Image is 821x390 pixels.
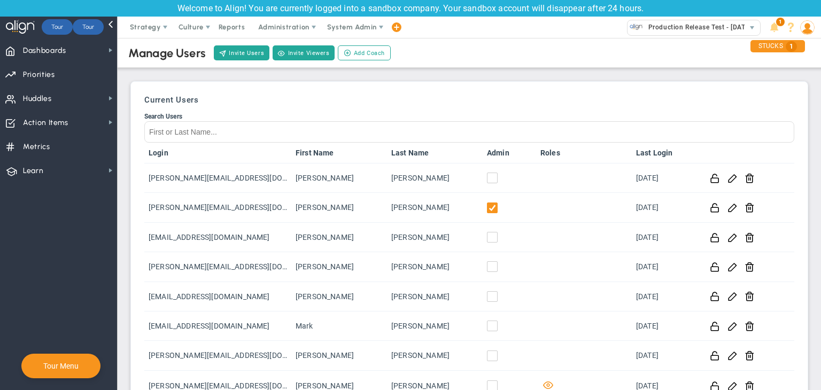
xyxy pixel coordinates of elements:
[632,223,699,252] td: [DATE]
[632,163,699,193] td: [DATE]
[291,223,387,252] td: [PERSON_NAME]
[23,160,43,182] span: Learn
[727,261,738,272] button: Edit User Info
[144,341,291,370] td: [PERSON_NAME][EMAIL_ADDRESS][DOMAIN_NAME]
[487,149,532,157] a: Admin
[387,163,483,193] td: [PERSON_NAME]
[291,252,387,282] td: [PERSON_NAME]
[296,149,383,157] a: First Name
[144,311,291,341] td: [EMAIL_ADDRESS][DOMAIN_NAME]
[354,49,385,58] span: Add Coach
[766,17,783,38] li: Announcements
[745,291,755,302] button: Remove user from company
[727,202,738,213] button: Edit User Info
[130,23,161,31] span: Strategy
[630,20,643,34] img: 33466.Company.photo
[727,291,738,302] button: Edit User Info
[387,282,483,311] td: [PERSON_NAME]
[632,341,699,370] td: [DATE]
[745,350,755,361] button: Remove user from company
[710,202,720,213] button: Reset this password
[291,282,387,311] td: [PERSON_NAME]
[745,232,755,243] button: Remove user from company
[23,64,55,86] span: Priorities
[783,17,799,38] li: Help & Frequently Asked Questions (FAQ)
[144,252,291,282] td: [PERSON_NAME][EMAIL_ADDRESS][DOMAIN_NAME]
[745,20,760,35] span: select
[144,282,291,311] td: [EMAIL_ADDRESS][DOMAIN_NAME]
[710,173,720,184] button: Reset this password
[745,261,755,272] button: Remove user from company
[632,311,699,341] td: [DATE]
[632,252,699,282] td: [DATE]
[144,113,794,120] div: Search Users
[710,350,720,361] button: Reset this password
[144,193,291,222] td: [PERSON_NAME][EMAIL_ADDRESS][DOMAIN_NAME]
[273,45,335,60] button: Invite Viewers
[632,193,699,222] td: [DATE]
[632,282,699,311] td: [DATE]
[291,193,387,222] td: [PERSON_NAME]
[338,45,391,60] button: Add Coach
[727,173,738,184] button: Edit User Info
[128,46,206,60] div: Manage Users
[387,341,483,370] td: [PERSON_NAME]
[800,20,815,35] img: 64089.Person.photo
[291,341,387,370] td: [PERSON_NAME]
[710,291,720,302] button: Reset this password
[144,223,291,252] td: [EMAIL_ADDRESS][DOMAIN_NAME]
[710,321,720,332] button: Reset this password
[23,40,66,62] span: Dashboards
[144,95,794,105] h3: Current Users
[23,112,68,134] span: Action Items
[536,143,632,163] th: Roles
[387,311,483,341] td: [PERSON_NAME]
[40,361,82,371] button: Tour Menu
[387,252,483,282] td: [PERSON_NAME]
[213,17,251,38] span: Reports
[179,23,204,31] span: Culture
[710,232,720,243] button: Reset this password
[387,193,483,222] td: [PERSON_NAME]
[727,321,738,332] button: Edit User Info
[144,163,291,193] td: [PERSON_NAME][EMAIL_ADDRESS][DOMAIN_NAME]
[750,40,805,52] div: STUCKS
[149,149,287,157] a: Login
[23,136,50,158] span: Metrics
[387,223,483,252] td: [PERSON_NAME]
[786,41,797,52] span: 1
[745,202,755,213] button: Remove user from company
[710,261,720,272] button: Reset this password
[23,88,52,110] span: Huddles
[636,149,694,157] a: Last Login
[258,23,309,31] span: Administration
[643,20,786,34] span: Production Release Test - [DATE] (Sandbox)
[745,173,755,184] button: Remove user from company
[144,121,794,143] input: Search Users
[291,311,387,341] td: Mark
[291,163,387,193] td: [PERSON_NAME]
[391,149,478,157] a: Last Name
[214,45,269,60] button: Invite Users
[745,321,755,332] button: Remove user from company
[727,232,738,243] button: Edit User Info
[327,23,377,31] span: System Admin
[776,18,785,26] span: 1
[727,350,738,361] button: Edit User Info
